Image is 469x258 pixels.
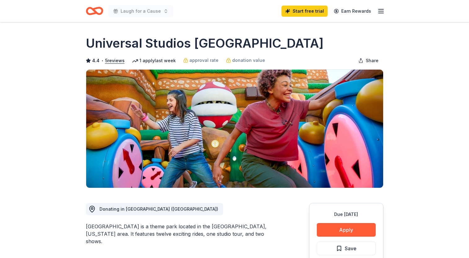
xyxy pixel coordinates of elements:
[108,5,173,17] button: Laugh for a Cause
[317,242,376,255] button: Save
[345,244,356,252] span: Save
[92,57,100,64] span: 4.4
[105,57,125,64] button: 5reviews
[86,70,383,188] img: Image for Universal Studios Hollywood
[132,57,176,64] div: 1 apply last week
[101,58,103,63] span: •
[86,223,279,245] div: [GEOGRAPHIC_DATA] is a theme park located in the [GEOGRAPHIC_DATA], [US_STATE] area. It features ...
[353,54,383,67] button: Share
[226,57,265,64] a: donation value
[330,6,375,17] a: Earn Rewards
[317,211,376,218] div: Due [DATE]
[317,223,376,237] button: Apply
[183,57,219,64] a: approval rate
[121,7,161,15] span: Laugh for a Cause
[86,35,324,52] h1: Universal Studios [GEOGRAPHIC_DATA]
[100,206,218,212] span: Donating in [GEOGRAPHIC_DATA] ([GEOGRAPHIC_DATA])
[281,6,328,17] a: Start free trial
[366,57,378,64] span: Share
[189,57,219,64] span: approval rate
[86,4,103,18] a: Home
[232,57,265,64] span: donation value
